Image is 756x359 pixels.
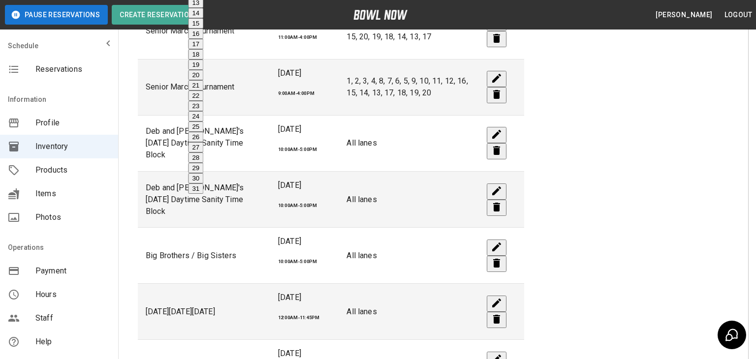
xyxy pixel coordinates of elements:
[487,31,506,47] button: remove
[188,39,203,49] button: Jul 17, 2025
[487,183,506,200] button: edit
[35,265,110,277] span: Payment
[188,163,203,173] button: Jul 29, 2025
[487,239,506,256] button: edit
[35,211,110,223] span: Photos
[278,179,331,191] p: [DATE]
[487,256,506,272] button: remove
[146,182,262,217] p: Deb and [PERSON_NAME]'s [DATE] Daytime Sanity Time Block
[346,75,471,99] p: 1, 2, 3, 4, 8, 7, 6, 5, 9, 10, 11, 12, 16, 15, 14, 13, 17, 18, 19, 20
[35,63,110,75] span: Reservations
[487,296,506,312] button: edit
[146,25,262,37] p: Senior March Tournament
[346,250,471,262] p: All lanes
[346,137,471,149] p: All lanes
[278,123,331,135] p: [DATE]
[188,49,203,60] button: Jul 18, 2025
[278,146,331,152] h6: 10:00AM-5:00PM
[146,125,262,161] p: Deb and [PERSON_NAME]'s [DATE] Daytime Sanity Time Block
[35,289,110,300] span: Hours
[487,71,506,87] button: edit
[278,292,331,303] p: [DATE]
[35,336,110,348] span: Help
[278,67,331,79] p: [DATE]
[652,6,716,24] button: [PERSON_NAME]
[346,306,471,318] p: All lanes
[278,202,331,209] h6: 10:00AM-5:00PM
[721,6,756,24] button: Logout
[487,87,506,103] button: remove
[146,81,262,93] p: Senior March Tournament
[278,90,331,96] h6: 9:00AM-4:00PM
[278,236,331,247] p: [DATE]
[188,29,203,39] button: Jul 16, 2025
[188,111,203,121] button: Jul 24, 2025
[346,194,471,206] p: All lanes
[188,60,203,70] button: Jul 19, 2025
[487,200,506,216] button: remove
[278,34,331,40] h6: 11:00AM-4:00PM
[35,188,110,200] span: Items
[188,90,203,101] button: Jul 22, 2025
[487,127,506,143] button: edit
[35,164,110,176] span: Products
[278,258,331,265] h6: 10:00AM-5:00PM
[188,80,203,90] button: Jul 21, 2025
[487,312,506,328] button: remove
[188,70,203,80] button: Jul 20, 2025
[146,250,262,262] p: Big Brothers / Big Sisters
[188,173,203,183] button: Jul 30, 2025
[278,314,331,321] h6: 12:00AM-11:45PM
[188,152,203,163] button: Jul 28, 2025
[188,183,203,194] button: Jul 31, 2025
[188,132,203,142] button: Jul 26, 2025
[487,143,506,159] button: remove
[188,101,203,111] button: Jul 23, 2025
[188,8,203,18] button: Jul 14, 2025
[353,10,408,20] img: logo
[146,306,262,318] p: [DATE][DATE][DATE]
[188,18,203,29] button: Jul 15, 2025
[35,141,110,152] span: Inventory
[346,19,471,43] p: 1, 2, 3, 4, 8, 7, 6, 5, 9, 10, 11, 12, 16, 15, 20, 19, 18, 14, 13, 17
[112,5,202,25] button: Create Reservation
[188,142,203,152] button: Jul 27, 2025
[35,117,110,129] span: Profile
[188,121,203,132] button: Jul 25, 2025
[5,5,108,25] button: Pause Reservations
[35,312,110,324] span: Staff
